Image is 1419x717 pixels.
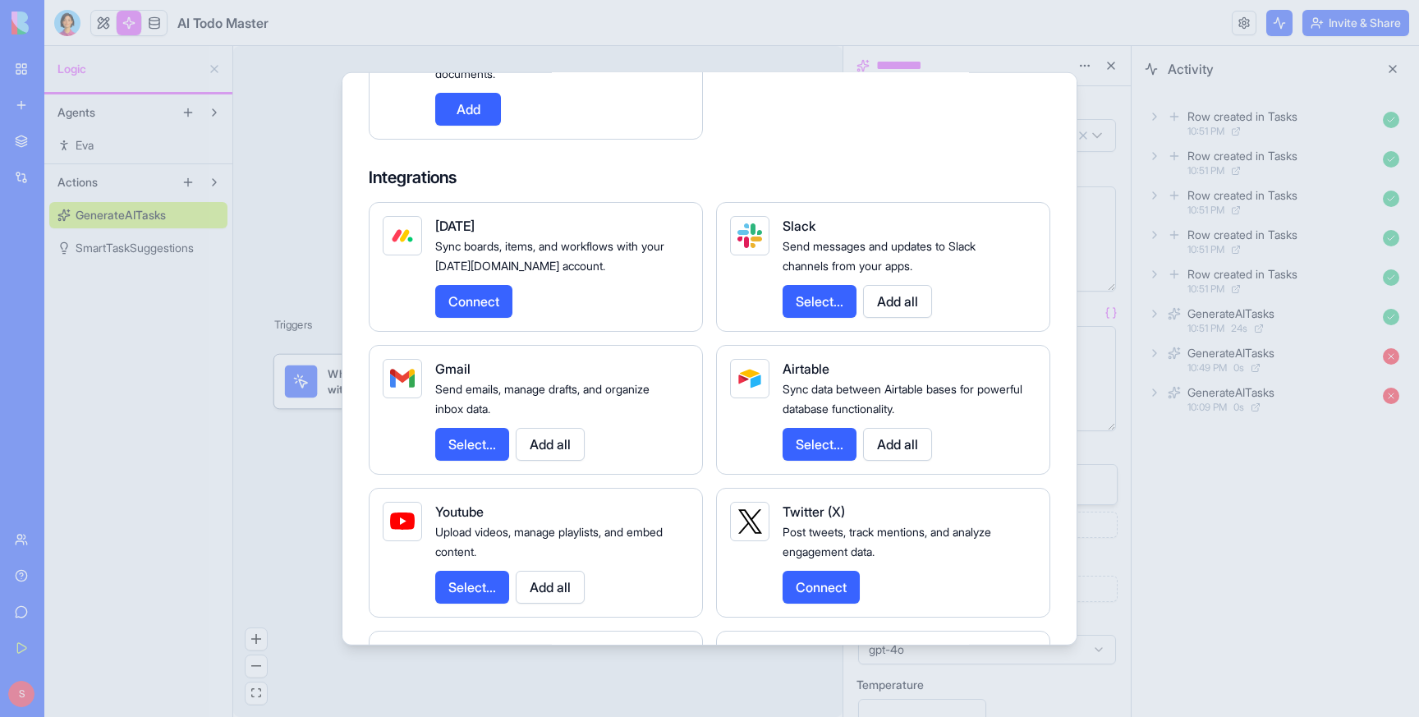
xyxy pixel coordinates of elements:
span: [DATE] [435,217,475,233]
h4: Integrations [369,165,1050,188]
button: Select... [783,284,856,317]
span: Sync data between Airtable bases for powerful database functionality. [783,381,1022,415]
button: Add all [516,570,585,603]
button: Connect [783,570,860,603]
button: Add [435,92,501,125]
button: Connect [435,284,512,317]
button: Select... [435,570,509,603]
span: Gmail [435,360,471,376]
span: Airtable [783,360,829,376]
span: Send emails, manage drafts, and organize inbox data. [435,381,650,415]
span: Sync boards, items, and workflows with your [DATE][DOMAIN_NAME] account. [435,238,664,272]
button: Add all [863,284,932,317]
button: Add all [516,427,585,460]
span: Convert HTML content into professional PDF documents. [435,46,667,80]
span: Send messages and updates to Slack channels from your apps. [783,238,976,272]
span: Slack [783,217,815,233]
button: Select... [783,427,856,460]
span: Upload videos, manage playlists, and embed content. [435,524,663,558]
button: Add all [863,427,932,460]
button: Select... [435,427,509,460]
span: Post tweets, track mentions, and analyze engagement data. [783,524,991,558]
span: Youtube [435,503,484,519]
span: Twitter (X) [783,503,845,519]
